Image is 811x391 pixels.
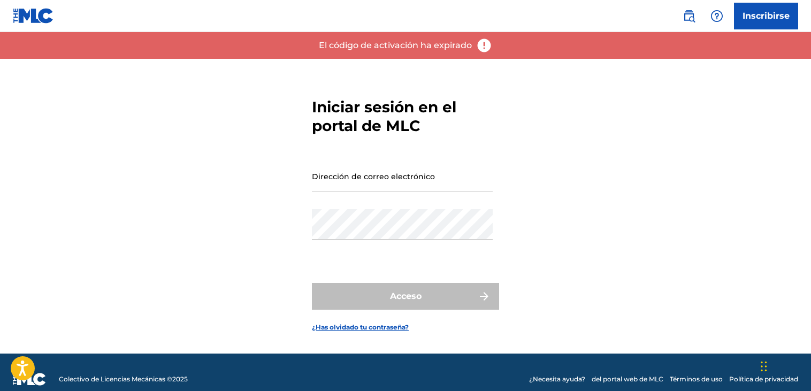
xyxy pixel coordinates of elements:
[678,5,700,27] a: Public Search
[734,3,798,29] a: Inscribirse
[319,39,472,52] p: El código de activación ha expirado
[476,37,492,53] img: error
[13,373,46,386] img: logo
[312,98,499,135] h3: Iniciar sesión en el portal de MLC
[683,10,695,22] img: search
[312,323,409,332] a: ¿Has olvidado tu contraseña?
[758,340,811,391] iframe: Chat Widget
[13,8,54,24] img: MLC Logo
[729,374,798,384] a: Política de privacidad
[710,10,723,22] img: help
[706,5,728,27] div: Help
[758,340,811,391] div: Widget de chat
[59,374,188,384] span: Colectivo de Licencias Mecánicas © 2025
[592,374,663,384] a: del portal web de MLC
[761,350,767,382] div: Arrastrar
[529,374,585,384] a: ¿Necesita ayuda?
[670,374,723,384] a: Términos de uso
